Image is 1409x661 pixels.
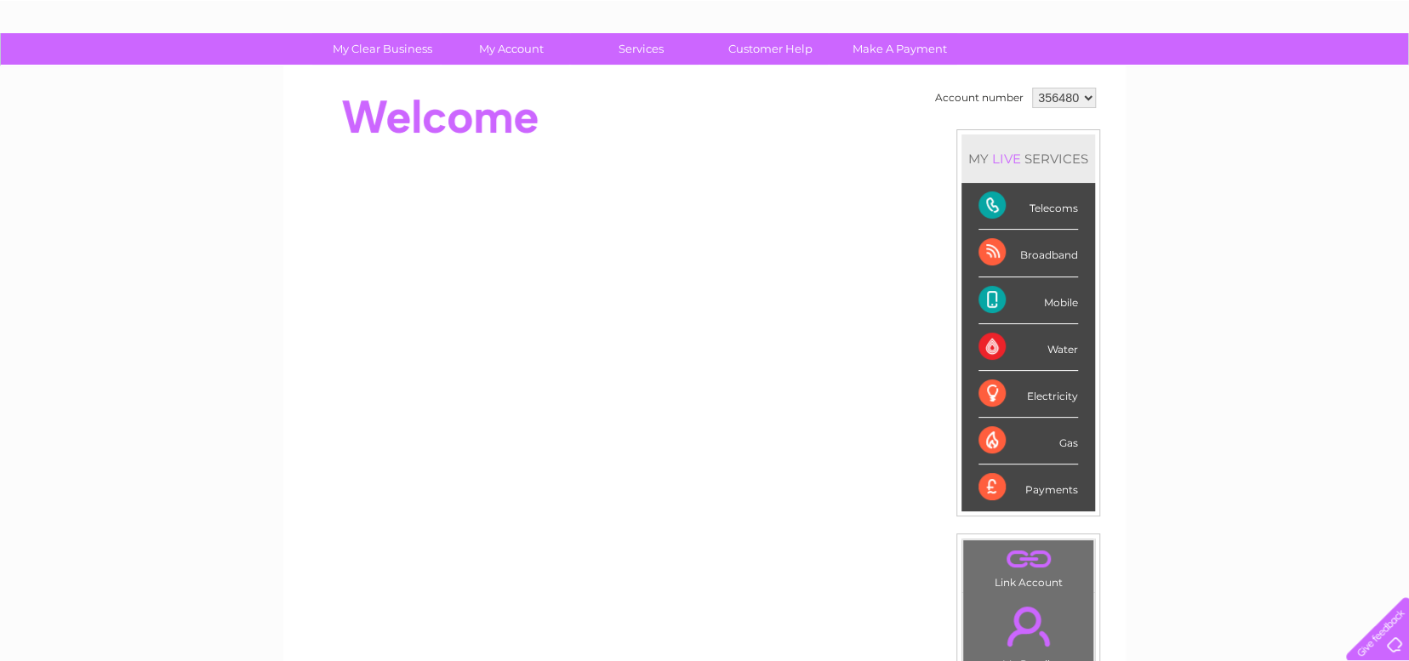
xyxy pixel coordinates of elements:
[1353,72,1393,85] a: Log out
[830,33,970,65] a: Make A Payment
[989,151,1024,167] div: LIVE
[1152,72,1189,85] a: Energy
[571,33,711,65] a: Services
[978,183,1078,230] div: Telecoms
[978,277,1078,324] div: Mobile
[1200,72,1251,85] a: Telecoms
[978,464,1078,510] div: Payments
[1296,72,1338,85] a: Contact
[442,33,582,65] a: My Account
[931,83,1028,112] td: Account number
[978,324,1078,371] div: Water
[962,539,1094,593] td: Link Account
[700,33,841,65] a: Customer Help
[1088,9,1206,30] a: 0333 014 3131
[967,544,1089,574] a: .
[961,134,1095,183] div: MY SERVICES
[304,9,1108,83] div: Clear Business is a trading name of Verastar Limited (registered in [GEOGRAPHIC_DATA] No. 3667643...
[978,371,1078,418] div: Electricity
[1261,72,1286,85] a: Blog
[978,418,1078,464] div: Gas
[1110,72,1142,85] a: Water
[978,230,1078,276] div: Broadband
[967,596,1089,656] a: .
[49,44,136,96] img: logo.png
[312,33,453,65] a: My Clear Business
